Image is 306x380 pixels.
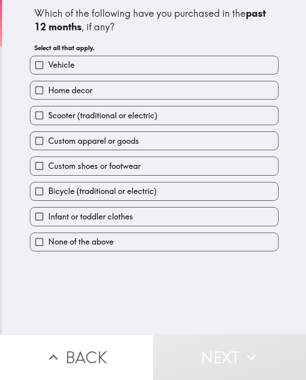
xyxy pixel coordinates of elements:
[30,182,278,200] button: Bicycle (traditional or electric)
[30,106,278,124] button: Scooter (traditional or electric)
[30,81,278,99] button: Home decor
[48,110,157,121] span: Scooter (traditional or electric)
[48,161,141,172] span: Custom shoes or footwear
[48,236,114,247] span: None of the above
[30,208,278,225] button: Infant or toddler clothes
[34,43,274,52] h6: Select all that apply.
[48,186,157,197] span: Bicycle (traditional or electric)
[30,233,278,251] button: None of the above
[153,334,306,380] button: Next
[30,56,278,74] button: Vehicle
[48,135,139,147] span: Custom apparel or goods
[34,7,268,33] b: past 12 months
[30,132,278,150] button: Custom apparel or goods
[34,7,274,33] div: Which of the following have you purchased in the , if any?
[48,211,133,222] span: Infant or toddler clothes
[48,59,75,71] span: Vehicle
[48,85,92,96] span: Home decor
[30,157,278,175] button: Custom shoes or footwear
